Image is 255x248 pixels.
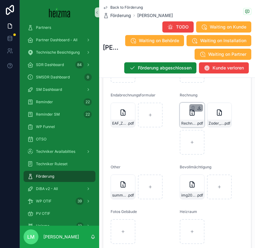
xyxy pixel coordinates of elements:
a: Förderung [103,12,131,19]
span: Reminder [36,100,53,104]
a: SMSDR Dashboard0 [24,72,95,83]
a: Back to Förderung [103,5,143,10]
span: Techniker Availabilties [36,149,75,154]
button: TODO [162,21,194,33]
a: PV OTIF [24,208,95,219]
p: [PERSON_NAME] [43,234,79,240]
a: Techniker Availabilties [24,146,95,157]
div: 84 [75,61,84,69]
a: Reminder SM22 [24,109,95,120]
a: Partner Dashboard - All [24,34,95,46]
a: SDR Dashboard84 [24,59,95,70]
button: Kunde verloren [199,62,249,73]
span: Waiting on Partner [208,51,246,57]
button: Waiting on Partner [195,49,251,60]
span: Kunde verloren [213,65,244,71]
span: DiBA v2 - All [36,186,58,191]
span: Rechnung [180,93,197,97]
span: Bevollmächtigung [180,165,211,169]
a: Partners [24,22,95,33]
a: [PERSON_NAME] [137,12,173,19]
a: OTSO [24,134,95,145]
span: WP OTIF [36,199,51,204]
span: Heiama [36,224,50,228]
span: OTSO [36,137,46,142]
div: scrollable content [20,25,99,226]
img: App logo [49,7,70,17]
span: Fotos Gebäude [111,209,137,214]
a: Förderung [24,171,95,182]
a: WP OTIF39 [24,196,95,207]
span: Waiting on Kunde [210,24,246,30]
span: Partners [36,25,51,30]
span: PV OTIF [36,211,50,216]
button: Waiting on Installation [187,35,251,46]
a: WP Funnel [24,121,95,132]
span: .pdf [196,193,203,198]
span: Heizraum [180,209,197,214]
button: Waiting on Kunde [196,21,251,33]
span: Back to Förderung [110,5,143,10]
span: Waiting on Installation [200,38,246,44]
span: Technische Besichtigung [36,50,80,55]
span: EAF_Zoder [112,121,127,126]
div: 22 [84,111,92,118]
h1: [PERSON_NAME] [103,43,119,52]
div: 12 [76,222,84,230]
span: Waiting on Behörde [139,38,179,44]
span: Förderung [36,174,54,179]
button: Waiting on Behörde [125,35,184,46]
a: Heiama12 [24,220,95,232]
span: Endabrechnungsformular [111,93,156,97]
div: 39 [76,197,84,205]
a: Techniker Ruleset [24,158,95,170]
span: .pdf [196,121,203,126]
span: Rechnung-Nr.-240036,-[PERSON_NAME],-Abschluss_Final [181,121,196,126]
span: WP Funnel [36,124,55,129]
span: LM [27,233,35,241]
span: Förderung abgeschlossen [138,65,191,71]
span: SMSDR Dashboard [36,75,70,80]
span: TODO [176,24,189,30]
span: .pdf [127,121,134,126]
span: .pdf [127,193,134,198]
span: SM Dashboard [36,87,62,92]
a: DiBA v2 - All [24,183,95,194]
span: Partner Dashboard - All [36,38,77,42]
span: SDR Dashboard [36,62,64,67]
div: 0 [84,73,92,81]
span: img20241014_12415402 [181,193,196,198]
span: .pdf [224,121,230,126]
span: summary-zoder [112,193,127,198]
span: Techniker Ruleset [36,162,68,166]
a: Reminder22 [24,96,95,108]
span: Förderung [110,12,131,19]
div: 22 [84,98,92,106]
span: Other [111,165,121,169]
a: SM Dashboard [24,84,95,95]
span: Zoder_Überweisung [209,121,224,126]
button: Förderung abgeschlossen [124,62,196,73]
a: Technische Besichtigung [24,47,95,58]
span: Reminder SM [36,112,60,117]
